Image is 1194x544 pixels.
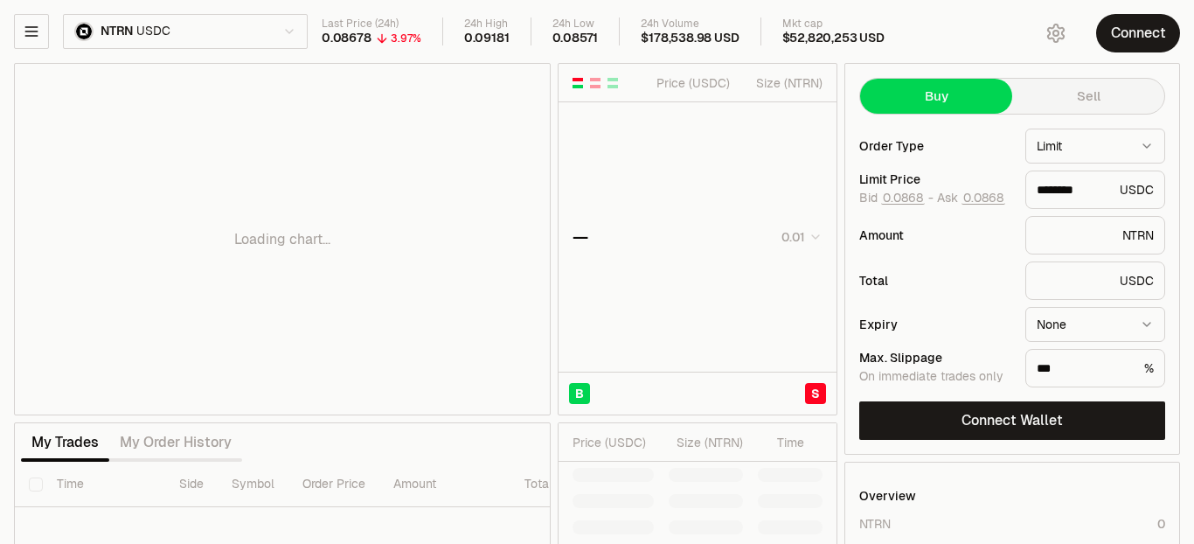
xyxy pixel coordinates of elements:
div: Size ( NTRN ) [745,74,823,92]
div: 24h Low [552,17,599,31]
div: 24h High [464,17,510,31]
div: NTRN [859,515,891,533]
button: 0.0868 [961,191,1005,205]
div: Total [859,275,1011,287]
div: Expiry [859,318,1011,331]
button: Buy [860,79,1012,114]
div: Size ( NTRN ) [669,434,743,451]
th: Symbol [218,462,288,507]
div: Last Price (24h) [322,17,421,31]
div: $178,538.98 USD [641,31,739,46]
span: B [575,385,584,402]
div: Price ( USDC ) [573,434,654,451]
th: Side [165,462,218,507]
p: Loading chart... [234,229,330,250]
div: 0.08678 [322,31,371,46]
div: Max. Slippage [859,352,1011,364]
div: 3.97% [391,31,421,45]
span: S [811,385,820,402]
span: Bid - [859,191,934,206]
div: — [573,225,588,249]
button: My Trades [21,425,109,460]
div: On immediate trades only [859,369,1011,385]
button: My Order History [109,425,242,460]
button: None [1025,307,1165,342]
div: Amount [859,229,1011,241]
span: USDC [136,24,170,39]
button: Show Buy and Sell Orders [571,76,585,90]
div: Order Type [859,140,1011,152]
div: 0 [1157,515,1165,533]
div: $52,820,253 USD [782,31,885,46]
span: NTRN [101,24,133,39]
div: % [1025,349,1165,387]
div: Time [758,434,804,451]
button: 0.0868 [881,191,925,205]
div: NTRN [1025,216,1165,255]
th: Total [510,462,642,507]
div: 0.08571 [552,31,599,46]
img: ntrn.png [74,22,94,41]
button: Sell [1012,79,1164,114]
div: 0.09181 [464,31,510,46]
button: Connect [1096,14,1180,52]
div: Mkt cap [782,17,885,31]
span: Ask [937,191,1005,206]
button: Show Sell Orders Only [588,76,602,90]
button: Limit [1025,129,1165,164]
th: Order Price [288,462,379,507]
button: Connect Wallet [859,401,1165,440]
div: USDC [1025,262,1165,300]
div: Limit Price [859,173,1011,185]
div: USDC [1025,171,1165,209]
th: Amount [379,462,510,507]
button: 0.01 [776,227,823,248]
div: 24h Volume [641,17,739,31]
button: Select all [29,478,43,492]
div: Price ( USDC ) [652,74,730,92]
th: Time [43,462,165,507]
button: Show Buy Orders Only [606,76,620,90]
div: Overview [859,487,916,505]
